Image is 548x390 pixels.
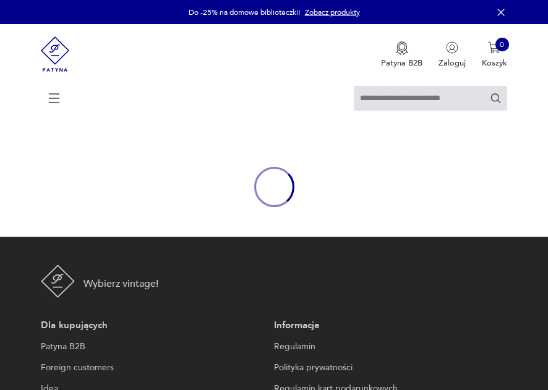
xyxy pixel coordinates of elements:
[274,318,502,333] p: Informacje
[439,57,466,69] p: Zaloguj
[488,41,500,54] img: Ikona koszyka
[439,41,466,69] button: Zaloguj
[41,265,74,298] img: Patyna - sklep z meblami i dekoracjami vintage
[381,41,422,69] button: Patyna B2B
[482,57,507,69] p: Koszyk
[381,57,422,69] p: Patyna B2B
[83,276,158,291] p: Wybierz vintage!
[41,360,269,375] a: Foreign customers
[396,41,408,55] img: Ikona medalu
[41,318,269,333] p: Dla kupujących
[446,41,458,54] img: Ikonka użytkownika
[274,339,502,354] a: Regulamin
[274,360,502,375] a: Polityka prywatności
[41,339,269,354] a: Patyna B2B
[482,41,507,69] button: 0Koszyk
[381,41,422,69] a: Ikona medaluPatyna B2B
[41,24,69,84] img: Patyna - sklep z meblami i dekoracjami vintage
[305,7,360,17] a: Zobacz produkty
[490,92,502,104] button: Szukaj
[189,7,300,17] p: Do -25% na domowe biblioteczki!
[495,38,509,51] div: 0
